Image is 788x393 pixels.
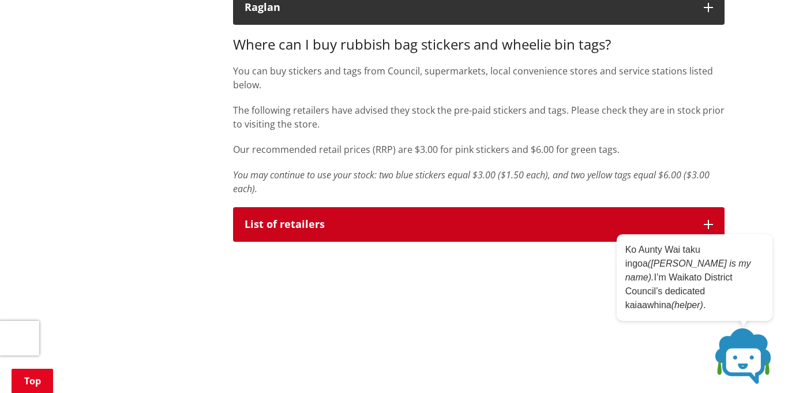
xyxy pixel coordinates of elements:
[233,169,710,195] em: You may continue to use your stock: two blue stickers equal $3.00 ($1.50 each), and two yellow ta...
[245,219,692,230] div: List of retailers
[245,2,692,13] div: Raglan
[233,207,725,242] button: List of retailers
[233,64,725,92] p: You can buy stickers and tags from Council, supermarkets, local convenience stores and service st...
[671,300,703,310] em: (helper)
[625,259,751,282] em: ([PERSON_NAME] is my name).
[233,143,725,156] p: Our recommended retail prices (RRP) are $3.00 for pink stickers and $6.00 for green tags.
[233,36,725,53] h3: Where can I buy rubbish bag stickers and wheelie bin tags?
[12,369,53,393] a: Top
[233,103,725,131] p: The following retailers have advised they stock the pre-paid stickers and tags. Please check they...
[625,243,764,312] p: Ko Aunty Wai taku ingoa I’m Waikato District Council’s dedicated kaiaawhina .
